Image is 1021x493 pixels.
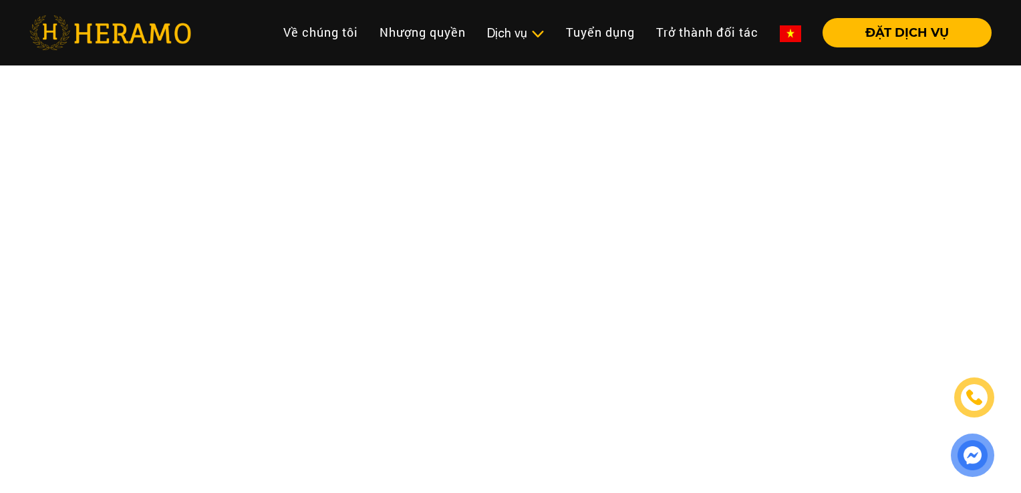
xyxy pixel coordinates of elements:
[956,379,992,416] a: phone-icon
[369,18,476,47] a: Nhượng quyền
[487,24,545,42] div: Dịch vụ
[555,18,645,47] a: Tuyển dụng
[531,27,545,41] img: subToggleIcon
[273,18,369,47] a: Về chúng tôi
[812,27,992,39] a: ĐẶT DỊCH VỤ
[967,390,982,405] img: phone-icon
[780,25,801,42] img: vn-flag.png
[29,15,191,50] img: heramo-logo.png
[823,18,992,47] button: ĐẶT DỊCH VỤ
[645,18,769,47] a: Trở thành đối tác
